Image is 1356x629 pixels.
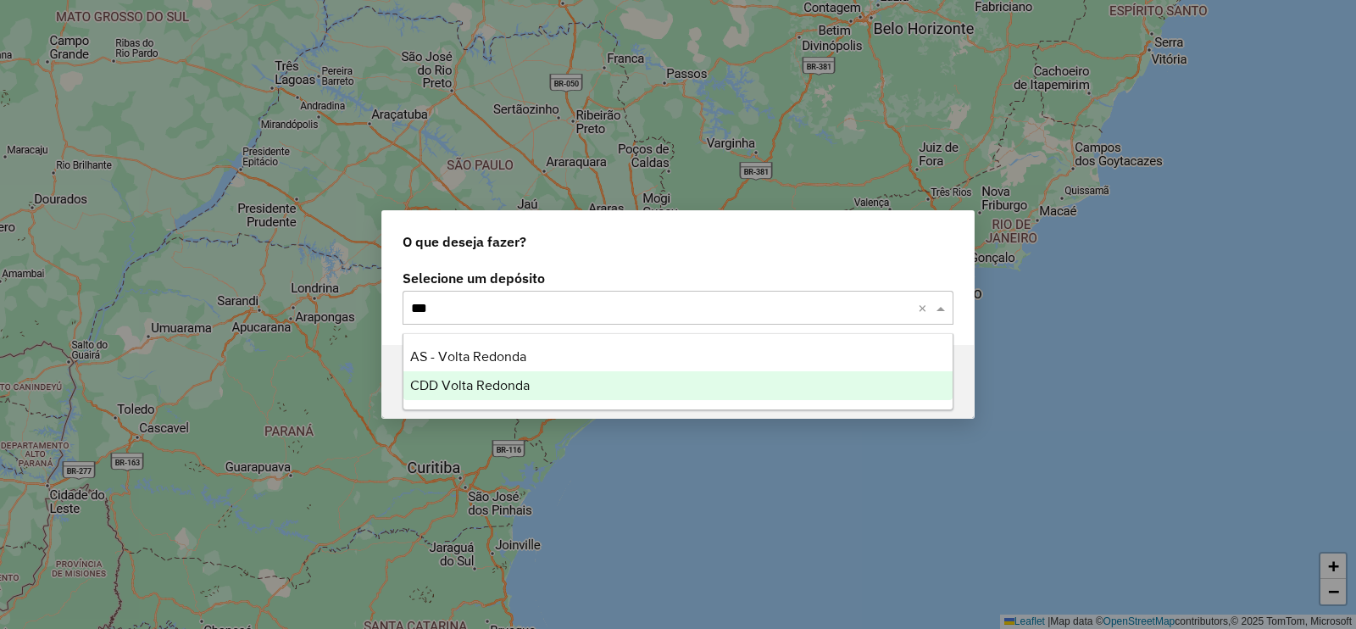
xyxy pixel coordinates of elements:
span: AS - Volta Redonda [410,349,526,364]
span: Clear all [918,298,932,318]
span: CDD Volta Redonda [410,378,530,392]
span: O que deseja fazer? [403,231,526,252]
ng-dropdown-panel: Options list [403,333,953,410]
label: Selecione um depósito [403,268,953,288]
